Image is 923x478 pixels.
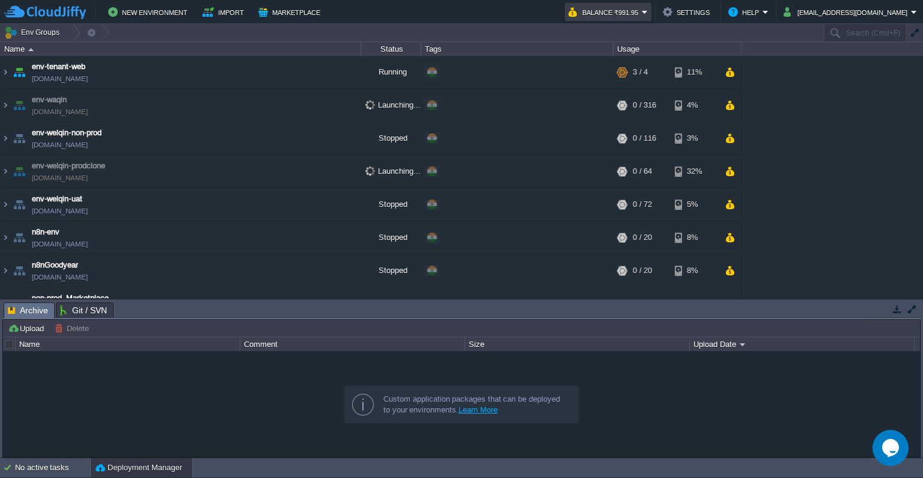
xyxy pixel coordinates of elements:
span: Git / SVN [60,303,107,317]
a: n8nGoodyear [32,259,78,271]
div: Custom application packages that can be deployed to your environments. [383,394,568,415]
div: Name [16,337,240,351]
div: Stopped [361,188,421,221]
div: 0 / 20 [633,254,652,287]
div: No active tasks [15,458,90,477]
img: AMDAwAAAACH5BAEAAAAALAAAAAABAAEAAAICRAEAOw== [1,122,10,155]
img: AMDAwAAAACH5BAEAAAAALAAAAAABAAEAAAICRAEAOw== [11,221,28,254]
button: Balance ₹991.95 [568,5,642,19]
div: Stopped [361,254,421,287]
a: env-welqin-prodclone [32,160,105,172]
img: AMDAwAAAACH5BAEAAAAALAAAAAABAAEAAAICRAEAOw== [11,56,28,88]
div: Name [1,42,361,56]
span: Archive [8,303,48,318]
a: [DOMAIN_NAME] [32,139,88,151]
img: AMDAwAAAACH5BAEAAAAALAAAAAABAAEAAAICRAEAOw== [11,122,28,155]
div: Running [361,56,421,88]
div: 32% [675,155,714,188]
a: [DOMAIN_NAME] [32,73,88,85]
div: 0 / 10 [633,287,652,320]
a: [DOMAIN_NAME] [32,106,88,118]
a: env-welqin-non-prod [32,127,102,139]
div: 8% [675,254,714,287]
div: 4% [675,89,714,121]
button: Delete [55,323,93,334]
div: Comment [241,337,465,351]
img: AMDAwAAAACH5BAEAAAAALAAAAAABAAEAAAICRAEAOw== [1,287,10,320]
div: 0 / 20 [633,221,652,254]
div: 11% [675,287,714,320]
button: Marketplace [258,5,324,19]
a: [DOMAIN_NAME] [32,271,88,283]
button: Upload [8,323,47,334]
a: [DOMAIN_NAME] [32,238,88,250]
button: Import [203,5,248,19]
a: Learn More [458,405,498,414]
div: 0 / 316 [633,89,656,121]
a: [DOMAIN_NAME] [32,205,88,217]
div: Stopped [361,122,421,155]
div: 3% [675,122,714,155]
div: 0 / 72 [633,188,652,221]
span: Launching... [365,100,421,109]
button: Settings [663,5,713,19]
a: non-prod_Marketplace [32,292,109,304]
a: env-waqin [32,94,67,106]
iframe: chat widget [873,430,911,466]
div: 5% [675,188,714,221]
div: 0 / 116 [633,122,656,155]
button: Help [728,5,763,19]
img: AMDAwAAAACH5BAEAAAAALAAAAAABAAEAAAICRAEAOw== [1,155,10,188]
img: AMDAwAAAACH5BAEAAAAALAAAAAABAAEAAAICRAEAOw== [11,287,28,320]
span: [DOMAIN_NAME] [32,172,88,184]
img: AMDAwAAAACH5BAEAAAAALAAAAAABAAEAAAICRAEAOw== [11,155,28,188]
img: AMDAwAAAACH5BAEAAAAALAAAAAABAAEAAAICRAEAOw== [1,221,10,254]
img: AMDAwAAAACH5BAEAAAAALAAAAAABAAEAAAICRAEAOw== [11,89,28,121]
button: [EMAIL_ADDRESS][DOMAIN_NAME] [784,5,911,19]
div: Tags [422,42,613,56]
a: env-welqin-uat [32,193,82,205]
img: AMDAwAAAACH5BAEAAAAALAAAAAABAAEAAAICRAEAOw== [1,56,10,88]
div: Stopped [361,287,421,320]
div: 0 / 64 [633,155,652,188]
img: AMDAwAAAACH5BAEAAAAALAAAAAABAAEAAAICRAEAOw== [28,48,34,51]
div: 8% [675,221,714,254]
div: Size [466,337,689,351]
button: Env Groups [4,24,64,41]
div: 3 / 4 [633,56,648,88]
div: Upload Date [690,337,914,351]
div: 11% [675,56,714,88]
img: AMDAwAAAACH5BAEAAAAALAAAAAABAAEAAAICRAEAOw== [1,254,10,287]
div: Usage [614,42,741,56]
a: n8n-env [32,226,59,238]
button: New Environment [108,5,191,19]
div: Stopped [361,221,421,254]
button: Deployment Manager [96,462,182,474]
img: AMDAwAAAACH5BAEAAAAALAAAAAABAAEAAAICRAEAOw== [1,89,10,121]
img: CloudJiffy [4,5,86,20]
img: AMDAwAAAACH5BAEAAAAALAAAAAABAAEAAAICRAEAOw== [1,188,10,221]
img: AMDAwAAAACH5BAEAAAAALAAAAAABAAEAAAICRAEAOw== [11,254,28,287]
a: env-tenant-web [32,61,85,73]
div: Status [362,42,421,56]
span: Launching... [365,167,421,176]
img: AMDAwAAAACH5BAEAAAAALAAAAAABAAEAAAICRAEAOw== [11,188,28,221]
